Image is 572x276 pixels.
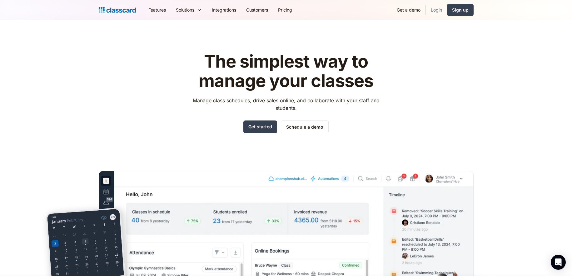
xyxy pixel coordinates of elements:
a: Integrations [207,3,241,17]
a: Get started [243,120,277,133]
div: Sign up [452,7,469,13]
a: Login [426,3,447,17]
div: Solutions [171,3,207,17]
a: Get a demo [392,3,425,17]
a: Features [143,3,171,17]
a: Pricing [273,3,297,17]
a: Customers [241,3,273,17]
p: Manage class schedules, drive sales online, and collaborate with your staff and students. [187,97,385,112]
div: Open Intercom Messenger [551,255,566,270]
h1: The simplest way to manage your classes [187,52,385,90]
div: Solutions [176,7,194,13]
a: Schedule a demo [281,120,329,133]
a: Sign up [447,4,474,16]
a: home [99,6,136,14]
